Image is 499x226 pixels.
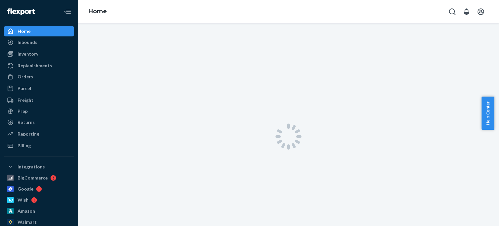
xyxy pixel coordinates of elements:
[4,140,74,151] a: Billing
[18,39,37,46] div: Inbounds
[4,83,74,94] a: Parcel
[4,206,74,216] a: Amazon
[18,51,38,57] div: Inventory
[18,85,31,92] div: Parcel
[4,173,74,183] a: BigCommerce
[4,117,74,127] a: Returns
[474,5,487,18] button: Open account menu
[4,37,74,47] a: Inbounds
[18,208,35,214] div: Amazon
[18,164,45,170] div: Integrations
[4,72,74,82] a: Orders
[4,184,74,194] a: Google
[18,142,31,149] div: Billing
[18,131,39,137] div: Reporting
[4,162,74,172] button: Integrations
[18,28,31,34] div: Home
[460,5,473,18] button: Open notifications
[18,219,37,225] div: Walmart
[83,2,112,21] ol: breadcrumbs
[61,5,74,18] button: Close Navigation
[481,97,494,130] button: Help Center
[7,8,35,15] img: Flexport logo
[4,195,74,205] a: Wish
[4,26,74,36] a: Home
[18,197,29,203] div: Wish
[18,97,33,103] div: Freight
[18,62,52,69] div: Replenishments
[4,106,74,116] a: Prep
[18,119,35,126] div: Returns
[4,60,74,71] a: Replenishments
[4,129,74,139] a: Reporting
[18,73,33,80] div: Orders
[446,5,459,18] button: Open Search Box
[88,8,107,15] a: Home
[18,175,48,181] div: BigCommerce
[4,95,74,105] a: Freight
[18,186,33,192] div: Google
[18,108,28,114] div: Prep
[4,49,74,59] a: Inventory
